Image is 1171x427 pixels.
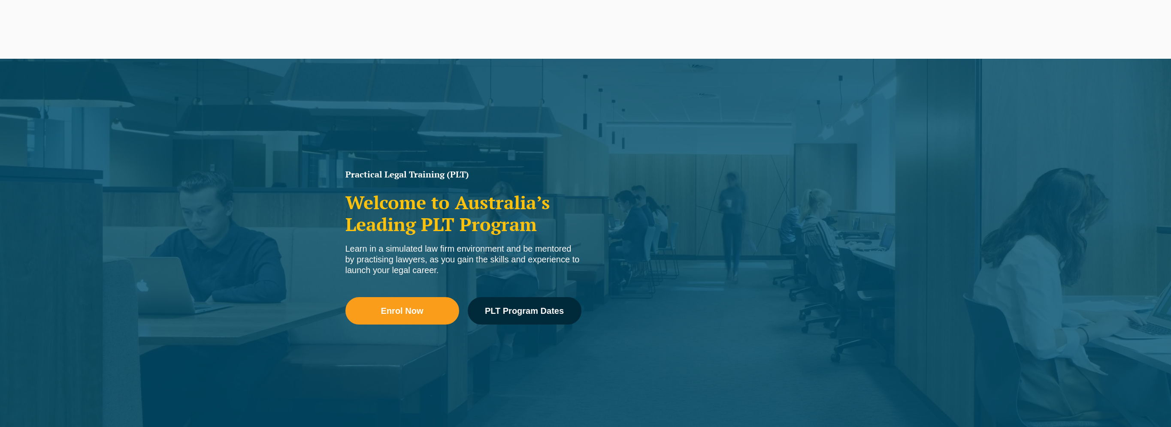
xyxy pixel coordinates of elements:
a: Enrol Now [345,297,459,325]
h2: Welcome to Australia’s Leading PLT Program [345,192,581,235]
div: Learn in a simulated law firm environment and be mentored by practising lawyers, as you gain the ... [345,244,581,276]
a: PLT Program Dates [468,297,581,325]
h1: Practical Legal Training (PLT) [345,170,581,179]
span: Enrol Now [381,307,424,315]
span: PLT Program Dates [485,307,564,315]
